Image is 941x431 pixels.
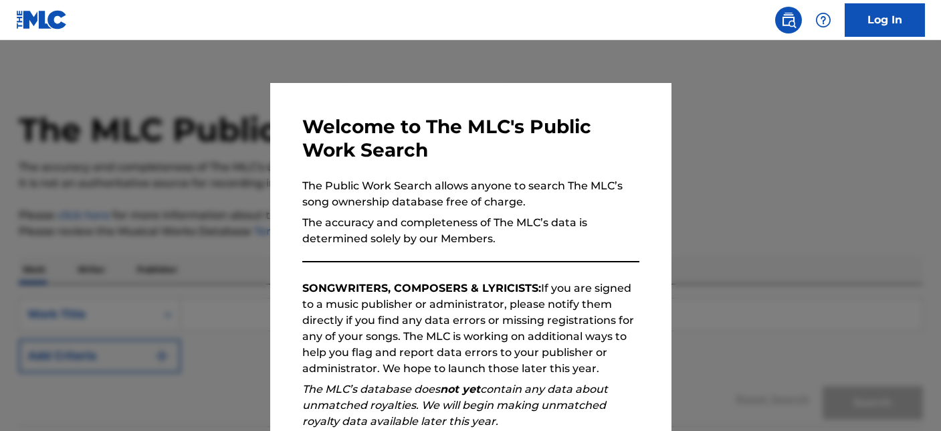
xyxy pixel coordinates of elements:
h3: Welcome to The MLC's Public Work Search [302,115,639,162]
img: search [780,12,797,28]
p: The Public Work Search allows anyone to search The MLC’s song ownership database free of charge. [302,178,639,210]
p: If you are signed to a music publisher or administrator, please notify them directly if you find ... [302,280,639,377]
a: Log In [845,3,925,37]
em: The MLC’s database does contain any data about unmatched royalties. We will begin making unmatche... [302,383,608,428]
strong: not yet [440,383,480,396]
div: Help [810,7,837,33]
strong: SONGWRITERS, COMPOSERS & LYRICISTS: [302,282,541,294]
img: help [815,12,831,28]
p: The accuracy and completeness of The MLC’s data is determined solely by our Members. [302,215,639,247]
img: MLC Logo [16,10,68,29]
a: Public Search [775,7,802,33]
